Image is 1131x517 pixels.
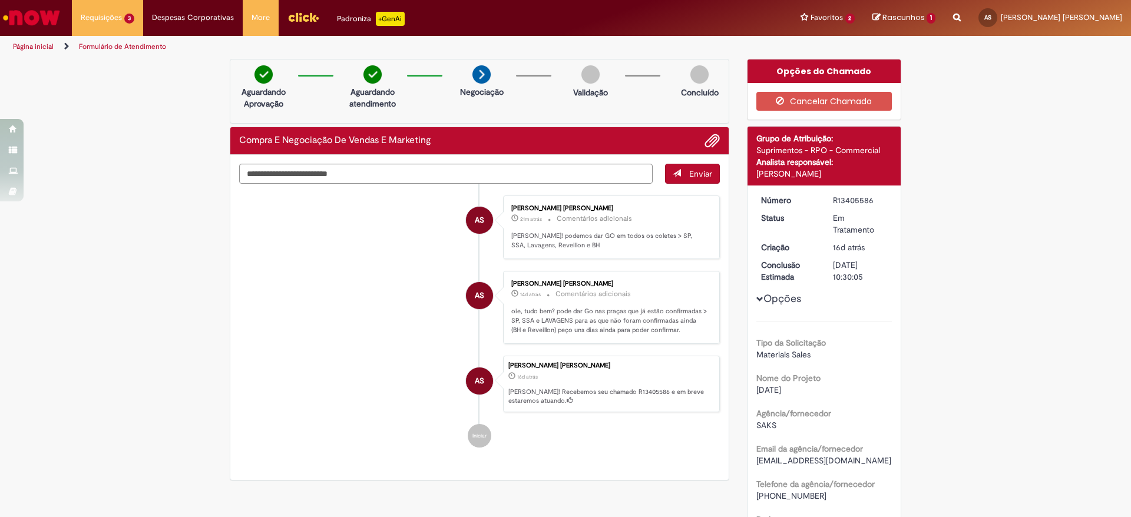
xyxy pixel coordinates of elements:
[689,168,712,179] span: Enviar
[363,65,382,84] img: check-circle-green.png
[239,135,431,146] h2: Compra E Negociação De Vendas E Marketing Histórico de tíquete
[984,14,991,21] span: AS
[124,14,134,24] span: 3
[752,259,825,283] dt: Conclusão Estimada
[1001,12,1122,22] span: [PERSON_NAME] [PERSON_NAME]
[254,65,273,84] img: check-circle-green.png
[756,455,891,466] span: [EMAIL_ADDRESS][DOMAIN_NAME]
[927,13,935,24] span: 1
[882,12,925,23] span: Rascunhos
[811,12,843,24] span: Favoritos
[833,242,865,253] span: 16d atrás
[239,356,720,412] li: Ana Gimenez Rebello Dos Santos
[13,42,54,51] a: Página inicial
[517,373,538,380] span: 16d atrás
[376,12,405,26] p: +GenAi
[573,87,608,98] p: Validação
[466,207,493,234] div: Ana Gimenez Rebello Dos Santos
[752,212,825,224] dt: Status
[508,362,713,369] div: [PERSON_NAME] [PERSON_NAME]
[752,241,825,253] dt: Criação
[511,280,707,287] div: [PERSON_NAME] [PERSON_NAME]
[833,212,888,236] div: Em Tratamento
[475,206,484,234] span: AS
[511,205,707,212] div: [PERSON_NAME] [PERSON_NAME]
[81,12,122,24] span: Requisições
[681,87,719,98] p: Concluído
[756,373,821,383] b: Nome do Projeto
[520,216,542,223] time: 28/08/2025 13:43:18
[756,385,781,395] span: [DATE]
[460,86,504,98] p: Negociação
[520,291,541,298] span: 14d atrás
[239,164,653,184] textarea: Digite sua mensagem aqui...
[152,12,234,24] span: Despesas Corporativas
[511,307,707,334] p: oie, tudo bem? pode dar Go nas praças que já estão confirmadas > SP, SSA e LAVAGENS para as que n...
[511,231,707,250] p: [PERSON_NAME]! podemos dar GO em todos os coletes > SP, SSA, Lavagens, Reveillon e BH
[756,168,892,180] div: [PERSON_NAME]
[466,282,493,309] div: Ana Gimenez Rebello Dos Santos
[756,443,863,454] b: Email da agência/fornecedor
[79,42,166,51] a: Formulário de Atendimento
[705,133,720,148] button: Adicionar anexos
[9,36,745,58] ul: Trilhas de página
[252,12,270,24] span: More
[517,373,538,380] time: 12/08/2025 17:29:58
[756,92,892,111] button: Cancelar Chamado
[472,65,491,84] img: arrow-next.png
[756,132,892,144] div: Grupo de Atribuição:
[239,184,720,459] ul: Histórico de tíquete
[833,194,888,206] div: R13405586
[872,12,935,24] a: Rascunhos
[1,6,62,29] img: ServiceNow
[833,259,888,283] div: [DATE] 10:30:05
[235,86,292,110] p: Aguardando Aprovação
[756,420,776,430] span: SAKS
[752,194,825,206] dt: Número
[756,408,831,419] b: Agência/fornecedor
[845,14,855,24] span: 2
[557,214,632,224] small: Comentários adicionais
[520,216,542,223] span: 21m atrás
[665,164,720,184] button: Enviar
[344,86,401,110] p: Aguardando atendimento
[508,387,713,406] p: [PERSON_NAME]! Recebemos seu chamado R13405586 e em breve estaremos atuando.
[748,59,901,83] div: Opções do Chamado
[466,367,493,395] div: Ana Gimenez Rebello Dos Santos
[756,144,892,156] div: Suprimentos - RPO - Commercial
[833,241,888,253] div: 12/08/2025 17:29:58
[337,12,405,26] div: Padroniza
[756,337,826,348] b: Tipo da Solicitação
[756,156,892,168] div: Analista responsável:
[690,65,709,84] img: img-circle-grey.png
[756,491,826,501] span: [PHONE_NUMBER]
[555,289,631,299] small: Comentários adicionais
[756,479,875,489] b: Telefone da agência/fornecedor
[581,65,600,84] img: img-circle-grey.png
[833,242,865,253] time: 12/08/2025 17:29:58
[756,349,811,360] span: Materiais Sales
[287,8,319,26] img: click_logo_yellow_360x200.png
[475,367,484,395] span: AS
[475,281,484,310] span: AS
